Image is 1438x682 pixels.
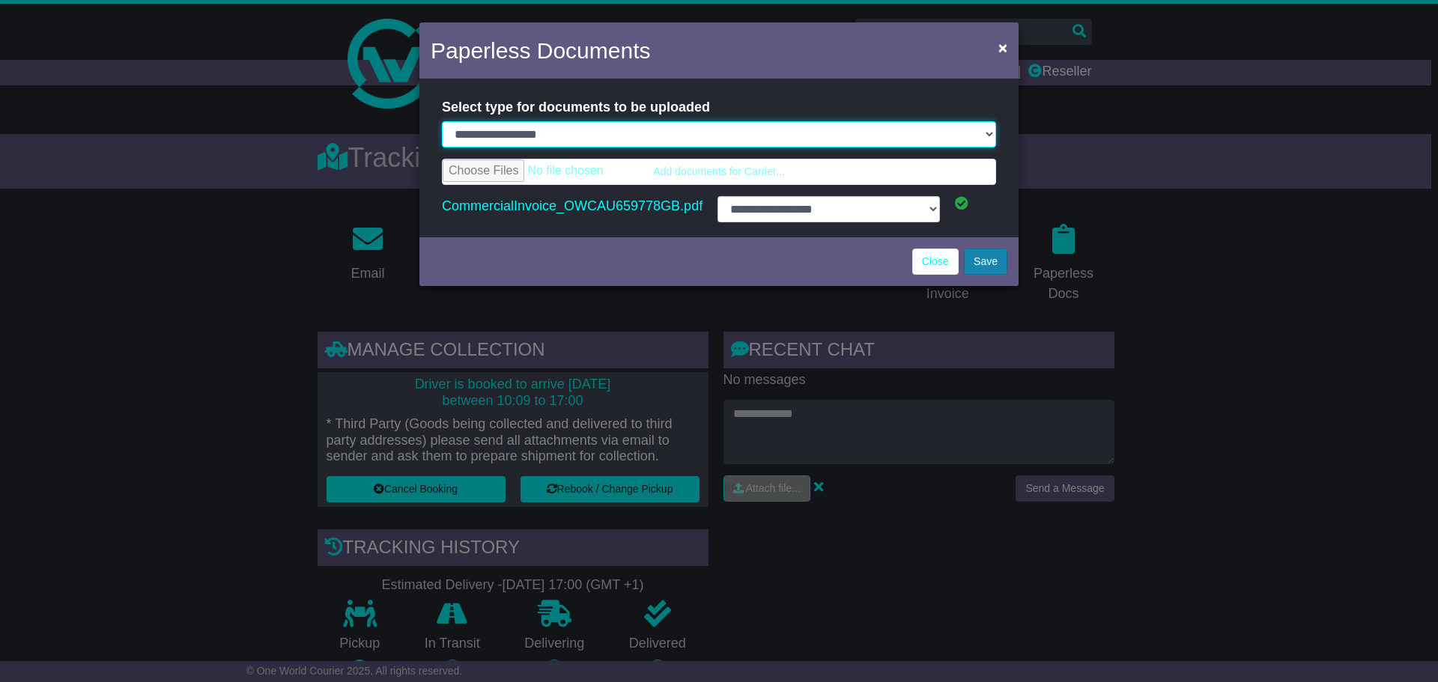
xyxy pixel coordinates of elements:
label: Select type for documents to be uploaded [442,94,710,121]
span: × [998,39,1007,56]
h4: Paperless Documents [431,34,650,67]
a: Close [912,249,959,275]
button: Save [964,249,1007,275]
a: CommercialInvoice_OWCAU659778GB.pdf [442,195,703,217]
button: Close [991,32,1015,63]
a: Add documents for Carrier... [442,159,996,185]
